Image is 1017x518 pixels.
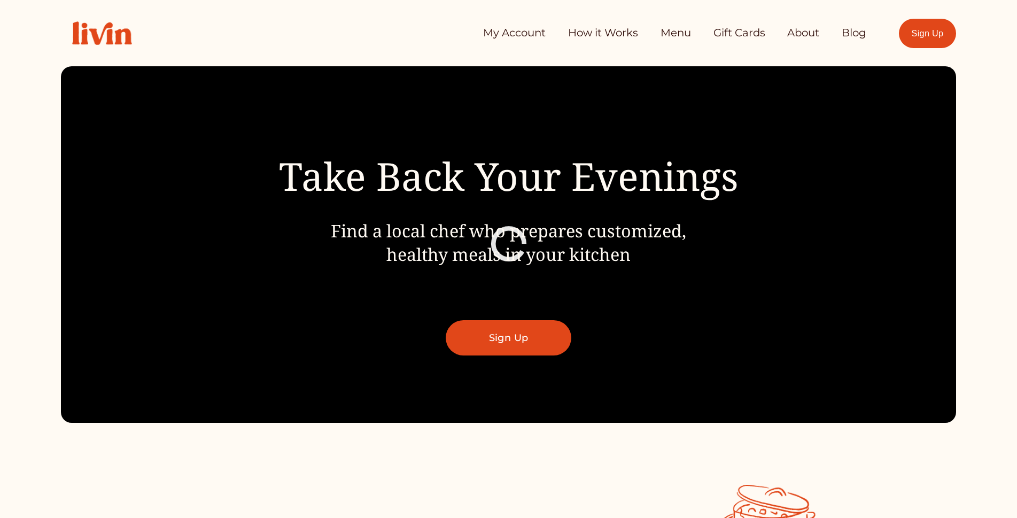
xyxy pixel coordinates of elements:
a: Sign Up [899,19,956,48]
a: Blog [842,22,866,44]
a: About [787,22,819,44]
a: My Account [483,22,546,44]
span: Take Back Your Evenings [279,150,738,202]
a: Sign Up [446,320,571,355]
img: Livin [61,10,143,56]
span: Find a local chef who prepares customized, healthy meals in your kitchen [331,219,686,266]
a: How it Works [568,22,638,44]
a: Gift Cards [713,22,765,44]
a: Menu [661,22,691,44]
